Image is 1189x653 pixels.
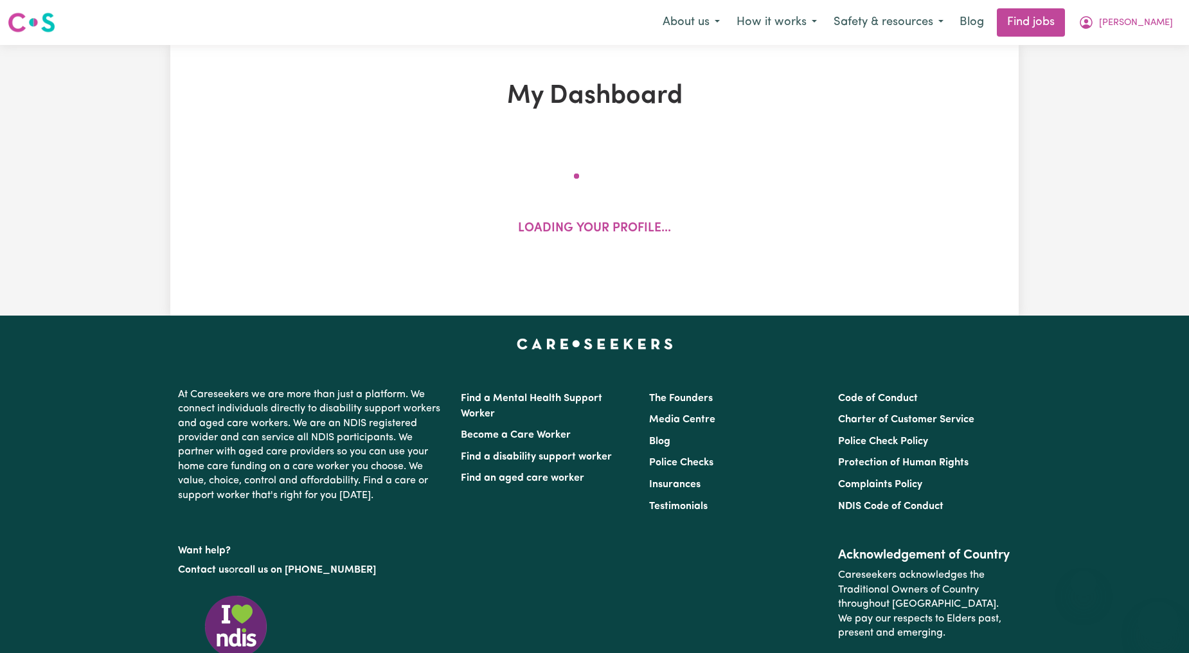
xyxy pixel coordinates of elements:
[517,339,673,349] a: Careseekers home page
[649,479,701,490] a: Insurances
[461,473,584,483] a: Find an aged care worker
[1099,16,1173,30] span: [PERSON_NAME]
[649,501,708,512] a: Testimonials
[838,548,1011,563] h2: Acknowledgement of Country
[1138,602,1179,643] iframe: Button to launch messaging window
[649,458,713,468] a: Police Checks
[1070,9,1181,36] button: My Account
[649,436,670,447] a: Blog
[8,11,55,34] img: Careseekers logo
[649,393,713,404] a: The Founders
[838,479,922,490] a: Complaints Policy
[178,565,229,575] a: Contact us
[178,558,445,582] p: or
[838,458,969,468] a: Protection of Human Rights
[649,415,715,425] a: Media Centre
[997,8,1065,37] a: Find jobs
[518,220,671,238] p: Loading your profile...
[838,436,928,447] a: Police Check Policy
[728,9,825,36] button: How it works
[825,9,952,36] button: Safety & resources
[319,81,870,112] h1: My Dashboard
[1071,571,1096,596] iframe: Close message
[178,539,445,558] p: Want help?
[838,393,918,404] a: Code of Conduct
[654,9,728,36] button: About us
[8,8,55,37] a: Careseekers logo
[838,563,1011,645] p: Careseekers acknowledges the Traditional Owners of Country throughout [GEOGRAPHIC_DATA]. We pay o...
[178,382,445,508] p: At Careseekers we are more than just a platform. We connect individuals directly to disability su...
[238,565,376,575] a: call us on [PHONE_NUMBER]
[838,415,974,425] a: Charter of Customer Service
[952,8,992,37] a: Blog
[461,430,571,440] a: Become a Care Worker
[461,393,602,419] a: Find a Mental Health Support Worker
[461,452,612,462] a: Find a disability support worker
[838,501,943,512] a: NDIS Code of Conduct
